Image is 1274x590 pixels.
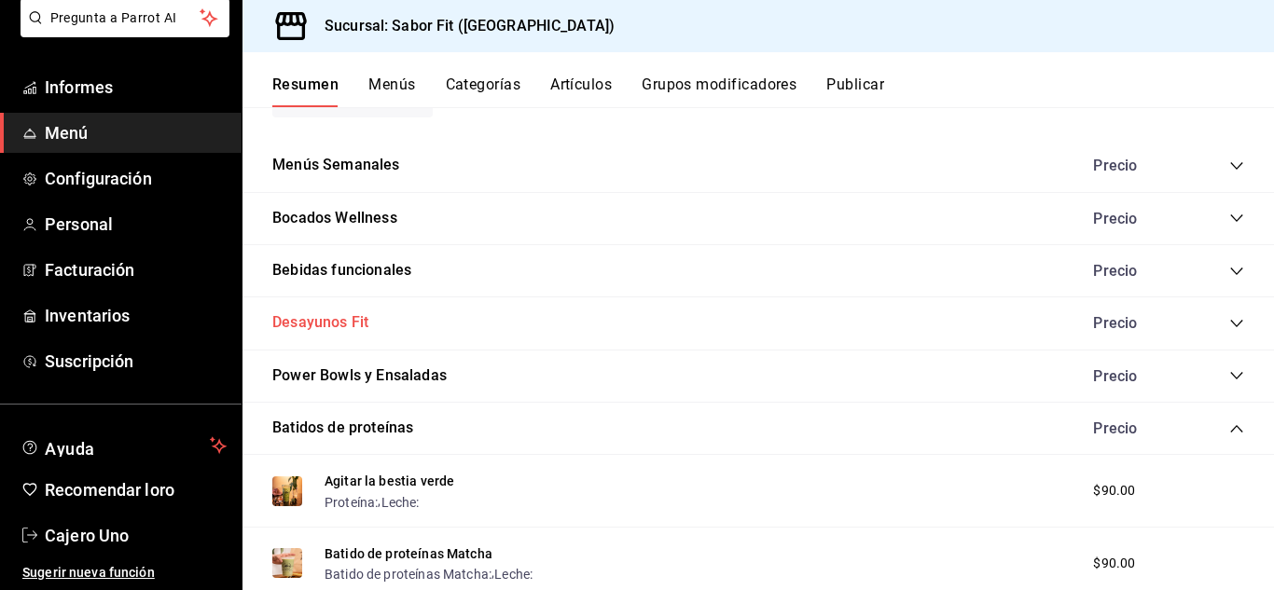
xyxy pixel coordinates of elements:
[45,169,152,188] font: Configuración
[1093,483,1135,498] font: $90.00
[325,471,454,491] button: Agitar la bestia verde
[325,563,492,583] button: Batido de proteínas Matcha:
[325,567,492,582] font: Batido de proteínas Matcha:
[325,17,615,34] font: Sucursal: Sabor Fit ([GEOGRAPHIC_DATA])
[272,261,411,279] font: Bebidas funcionales
[381,495,420,510] font: Leche:
[272,260,411,281] button: Bebidas funcionales
[45,439,95,459] font: Ayuda
[45,214,113,234] font: Personal
[1229,421,1244,436] button: colapsar-categoría-fila
[492,565,494,580] font: ,
[22,565,155,580] font: Sugerir nueva función
[45,77,113,97] font: Informes
[550,75,612,93] font: Artículos
[272,75,1274,107] div: pestañas de navegación
[1229,211,1244,226] button: colapsar-categoría-fila
[45,526,129,545] font: Cajero Uno
[272,155,400,176] button: Menús Semanales
[45,351,133,371] font: Suscripción
[1229,316,1244,331] button: colapsar-categoría-fila
[368,75,415,93] font: Menús
[1093,262,1137,280] font: Precio
[272,314,368,332] font: Desayunos Fit
[272,209,397,226] font: Bocados Wellness
[642,75,796,93] font: Grupos modificadores
[826,75,884,93] font: Publicar
[272,366,447,384] font: Power Bowls y Ensaladas
[1093,210,1137,227] font: Precio
[45,480,174,500] font: Recomendar loro
[272,75,339,93] font: Resumen
[272,312,368,334] button: Desayunos Fit
[13,21,229,41] a: Pregunta a Parrot AI
[1229,264,1244,279] button: colapsar-categoría-fila
[494,567,533,582] font: Leche:
[272,476,302,506] img: Avance
[272,418,413,436] font: Batidos de proteínas
[272,208,397,229] button: Bocados Wellness
[1093,419,1137,437] font: Precio
[1229,368,1244,383] button: colapsar-categoría-fila
[325,495,378,510] font: Proteína:
[446,75,521,93] font: Categorías
[45,123,89,143] font: Menú
[1093,367,1137,385] font: Precio
[325,474,454,489] font: Agitar la bestia verde
[1229,158,1244,173] button: colapsar-categoría-fila
[325,542,492,563] button: Batido de proteínas Matcha
[1093,556,1135,570] font: $90.00
[272,157,400,174] font: Menús Semanales
[272,548,302,578] img: Avance
[325,546,492,561] font: Batido de proteínas Matcha
[1093,157,1137,174] font: Precio
[1093,314,1137,332] font: Precio
[45,306,130,325] font: Inventarios
[381,491,420,512] button: Leche:
[45,260,134,280] font: Facturación
[378,493,381,508] font: ,
[272,365,447,387] button: Power Bowls y Ensaladas
[494,563,533,583] button: Leche:
[325,491,378,512] button: Proteína:
[272,418,413,439] button: Batidos de proteínas
[50,10,177,25] font: Pregunta a Parrot AI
